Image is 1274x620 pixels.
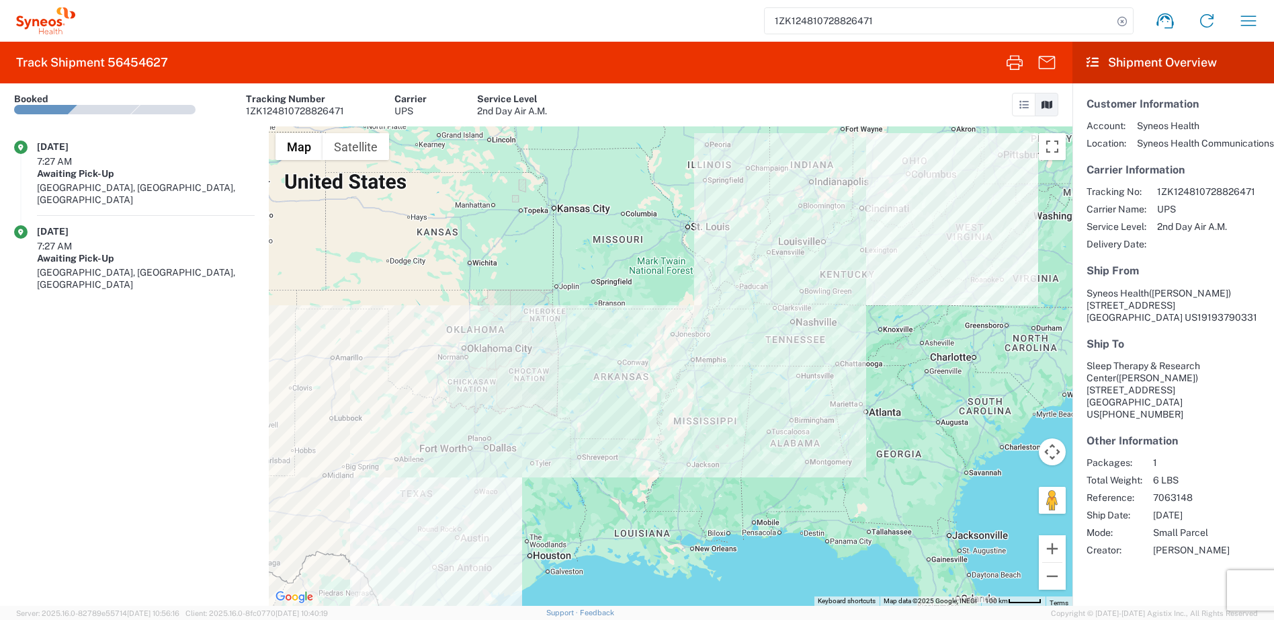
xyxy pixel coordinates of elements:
span: [STREET_ADDRESS] [1087,300,1175,311]
span: Map data ©2025 Google, INEGI [884,597,977,605]
span: ([PERSON_NAME]) [1149,288,1231,299]
span: Service Level: [1087,221,1146,233]
button: Zoom out [1039,563,1066,590]
span: Creator: [1087,544,1142,556]
span: Ship Date: [1087,509,1142,521]
span: UPS [1157,203,1255,215]
h5: Customer Information [1087,98,1260,110]
button: Map Scale: 100 km per 46 pixels [981,596,1046,606]
span: Copyright © [DATE]-[DATE] Agistix Inc., All Rights Reserved [1051,607,1258,619]
span: 7063148 [1153,492,1230,504]
div: Service Level [477,93,547,105]
span: 2nd Day Air A.M. [1157,221,1255,233]
span: ([PERSON_NAME]) [1116,373,1198,383]
a: Support [546,609,580,617]
span: 6 LBS [1153,474,1230,486]
span: [DATE] [1153,509,1230,521]
span: Small Parcel [1153,527,1230,539]
span: Mode: [1087,527,1142,539]
button: Drag Pegman onto the map to open Street View [1039,487,1066,514]
span: Packages: [1087,457,1142,469]
div: Booked [14,93,48,105]
a: Open this area in Google Maps (opens a new window) [272,588,316,606]
address: [GEOGRAPHIC_DATA] US [1087,287,1260,323]
div: Awaiting Pick-Up [37,252,255,264]
span: Carrier Name: [1087,203,1146,215]
address: [GEOGRAPHIC_DATA] US [1087,360,1260,420]
span: Location: [1087,137,1126,149]
h5: Ship To [1087,338,1260,350]
span: Server: 2025.16.0-82789e55714 [16,609,179,617]
h5: Other Information [1087,434,1260,447]
button: Zoom in [1039,535,1066,562]
span: [PHONE_NUMBER] [1099,409,1183,420]
input: Shipment, tracking or reference number [765,8,1113,34]
button: Keyboard shortcuts [818,596,876,606]
button: Map camera controls [1039,438,1066,465]
header: Shipment Overview [1072,42,1274,83]
div: 1ZK124810728826471 [246,105,344,117]
div: [GEOGRAPHIC_DATA], [GEOGRAPHIC_DATA], [GEOGRAPHIC_DATA] [37,182,255,206]
button: Toggle fullscreen view [1039,133,1066,160]
span: 19193790331 [1197,312,1257,323]
a: Terms [1050,599,1068,607]
button: Show street map [275,133,323,160]
img: Google [272,588,316,606]
div: 2nd Day Air A.M. [477,105,547,117]
div: Tracking Number [246,93,344,105]
span: Reference: [1087,492,1142,504]
div: [DATE] [37,225,104,237]
div: 7:27 AM [37,240,104,252]
button: Show satellite imagery [323,133,389,160]
h2: Track Shipment 56454627 [16,54,168,71]
span: 1 [1153,457,1230,469]
span: Account: [1087,120,1126,132]
a: Feedback [580,609,614,617]
div: Awaiting Pick-Up [37,167,255,180]
span: 1ZK124810728826471 [1157,186,1255,198]
div: UPS [394,105,427,117]
div: Carrier [394,93,427,105]
div: [DATE] [37,141,104,153]
span: [PERSON_NAME] [1153,544,1230,556]
span: Tracking No: [1087,186,1146,198]
span: [DATE] 10:56:16 [127,609,179,617]
div: [GEOGRAPHIC_DATA], [GEOGRAPHIC_DATA], [GEOGRAPHIC_DATA] [37,266,255,290]
h5: Ship From [1087,264,1260,277]
span: Delivery Date: [1087,238,1146,250]
span: 100 km [985,597,1008,605]
span: Syneos Health [1087,288,1149,299]
span: Client: 2025.16.0-8fc0770 [185,609,328,617]
span: Total Weight: [1087,474,1142,486]
span: Sleep Therapy & Research Center [STREET_ADDRESS] [1087,360,1200,395]
div: 7:27 AM [37,155,104,167]
span: [DATE] 10:40:19 [275,609,328,617]
h5: Carrier Information [1087,163,1260,176]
